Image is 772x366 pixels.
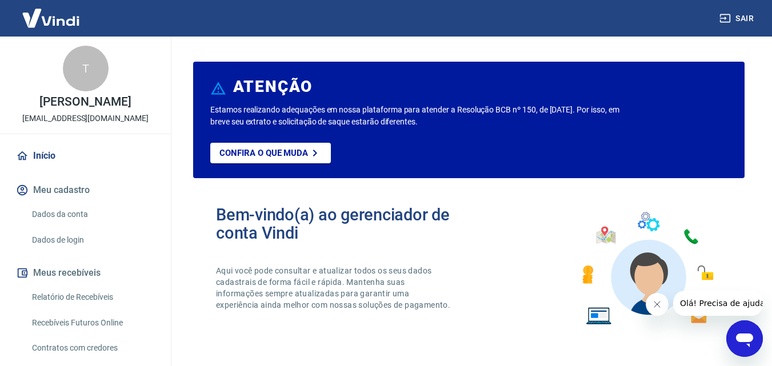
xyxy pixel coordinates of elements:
iframe: Fechar mensagem [646,293,669,316]
a: Contratos com credores [27,336,157,360]
p: Estamos realizando adequações em nossa plataforma para atender a Resolução BCB nº 150, de [DATE].... [210,104,624,128]
a: Confira o que muda [210,143,331,163]
button: Sair [717,8,758,29]
a: Dados da conta [27,203,157,226]
button: Meus recebíveis [14,260,157,285]
a: Dados de login [27,228,157,252]
h2: Bem-vindo(a) ao gerenciador de conta Vindi [216,206,469,242]
p: Aqui você pode consultar e atualizar todos os seus dados cadastrais de forma fácil e rápida. Mant... [216,265,453,311]
p: [PERSON_NAME] [39,96,131,108]
p: [EMAIL_ADDRESS][DOMAIN_NAME] [22,112,149,124]
iframe: Mensagem da empresa [673,291,763,316]
img: Imagem de um avatar masculino com diversos icones exemplificando as funcionalidades do gerenciado... [572,206,722,332]
a: Relatório de Recebíveis [27,285,157,309]
h6: ATENÇÃO [233,81,313,92]
a: Recebíveis Futuros Online [27,311,157,335]
a: Início [14,143,157,168]
div: T [63,46,109,91]
span: Olá! Precisa de ajuda? [7,8,96,17]
iframe: Botão para abrir a janela de mensagens [726,320,763,357]
p: Confira o que muda [219,148,308,158]
img: Vindi [14,1,88,35]
button: Meu cadastro [14,178,157,203]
